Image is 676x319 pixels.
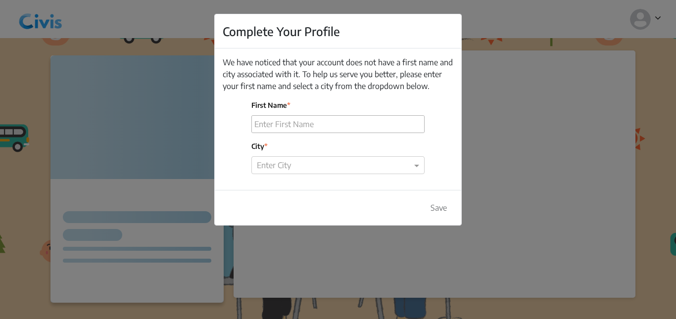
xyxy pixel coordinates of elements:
input: Enter First Name [252,116,424,133]
label: City [251,141,425,151]
h4: Complete Your Profile [223,22,340,40]
label: First Name [251,100,425,110]
p: We have noticed that your account does not have a first name and city associated with it. To help... [223,56,453,92]
button: Save [424,198,453,217]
